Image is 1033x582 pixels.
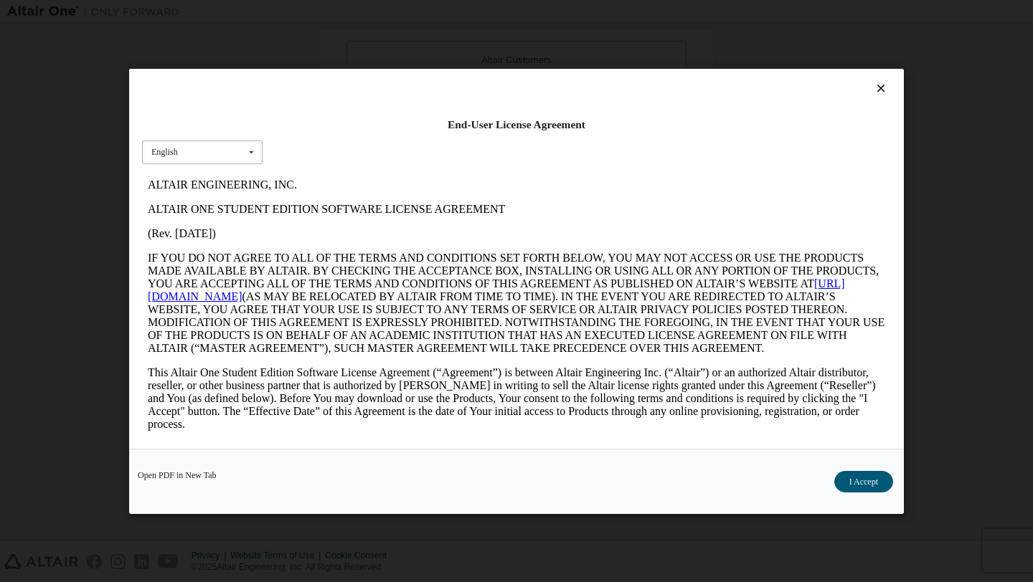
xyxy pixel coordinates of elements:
[142,118,891,132] div: End-User License Agreement
[6,105,703,130] a: [URL][DOMAIN_NAME]
[6,79,743,182] p: IF YOU DO NOT AGREE TO ALL OF THE TERMS AND CONDITIONS SET FORTH BELOW, YOU MAY NOT ACCESS OR USE...
[151,148,178,156] div: English
[6,54,743,67] p: (Rev. [DATE])
[6,30,743,43] p: ALTAIR ONE STUDENT EDITION SOFTWARE LICENSE AGREEMENT
[6,6,743,19] p: ALTAIR ENGINEERING, INC.
[6,194,743,258] p: This Altair One Student Edition Software License Agreement (“Agreement”) is between Altair Engine...
[834,470,893,492] button: I Accept
[138,470,217,479] a: Open PDF in New Tab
